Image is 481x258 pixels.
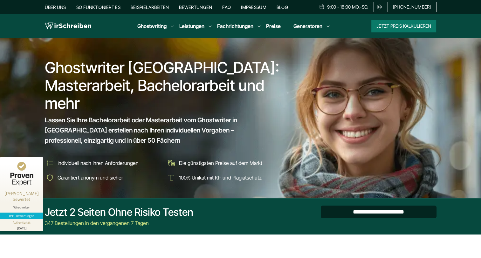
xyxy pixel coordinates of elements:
a: Impressum [241,4,266,10]
h1: Ghostwriter [GEOGRAPHIC_DATA]: Masterarbeit, Bachelorarbeit und mehr [45,59,284,112]
img: Schedule [319,4,325,9]
div: 347 Bestellungen in den vergangenen 7 Tagen [45,219,193,227]
span: 9:00 - 18:00 Mo.-So. [327,4,368,10]
a: FAQ [222,4,231,10]
a: Preise [266,23,281,29]
img: Email [376,4,382,10]
a: Über uns [45,4,66,10]
div: [DATE] [3,225,41,230]
li: Individuell nach Ihren Anforderungen [45,158,162,168]
a: Generatoren [293,22,322,30]
li: Garantiert anonym und sicher [45,173,162,183]
img: logo wirschreiben [45,21,91,31]
li: Die günstigsten Preise auf dem Markt [166,158,283,168]
img: 100% Unikat mit KI- und Plagiatschutz [166,173,176,183]
a: Blog [277,4,288,10]
span: Lassen Sie Ihre Bachelorarbeit oder Masterarbeit vom Ghostwriter in [GEOGRAPHIC_DATA] erstellen n... [45,115,272,146]
a: Beispielarbeiten [131,4,169,10]
div: Authentizität [13,220,31,225]
img: Die günstigsten Preise auf dem Markt [166,158,176,168]
button: Jetzt Preis kalkulieren [371,20,436,32]
div: Wirschreiben [3,205,41,209]
a: Fachrichtungen [217,22,253,30]
a: Ghostwriting [137,22,167,30]
a: Bewertungen [179,4,212,10]
a: [PHONE_NUMBER] [388,2,436,12]
img: Individuell nach Ihren Anforderungen [45,158,55,168]
a: So funktioniert es [76,4,120,10]
a: Leistungen [179,22,204,30]
li: 100% Unikat mit KI- und Plagiatschutz [166,173,283,183]
span: [PHONE_NUMBER] [393,4,431,10]
img: Garantiert anonym und sicher [45,173,55,183]
div: Jetzt 2 Seiten ohne Risiko testen [45,206,193,219]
